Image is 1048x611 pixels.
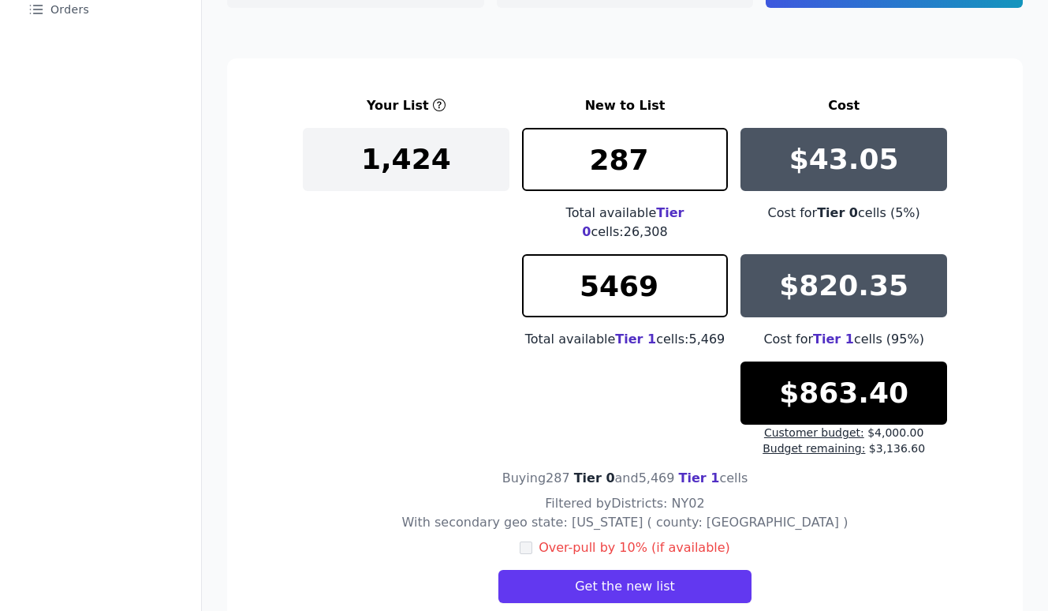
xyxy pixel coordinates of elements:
h4: Filtered by Districts: NY02 With secondary geo state: [US_STATE] ( county: [GEOGRAPHIC_DATA] ) [402,494,848,532]
div: $4,000.00 $3,136.60 [740,425,947,456]
div: Total available cells: 5,469 [522,330,729,349]
button: Get the new list [498,570,752,603]
p: $863.40 [779,377,908,409]
h3: Cost [740,96,947,115]
span: Tier 1 [813,332,854,347]
span: Tier 0 [574,470,615,485]
p: $820.35 [779,270,908,302]
span: Over-pull by 10% (if available) [539,540,730,555]
span: Tier 1 [615,332,656,347]
span: Tier 0 [817,205,858,220]
div: Cost for cells ( 95% ) [740,330,947,349]
span: Orders [50,2,89,17]
div: Total available cells: 26,308 [522,204,729,242]
span: Budget remaining: [763,442,865,455]
span: Customer budget: [764,426,864,439]
span: Tier 1 [679,470,720,485]
p: $43.05 [789,144,899,175]
p: 1,424 [361,144,451,175]
h3: Your List [367,96,429,115]
div: Cost for cells ( 5% ) [740,204,947,223]
h3: New to List [522,96,729,115]
h4: Buying 287 and 5,469 cells [502,469,748,488]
